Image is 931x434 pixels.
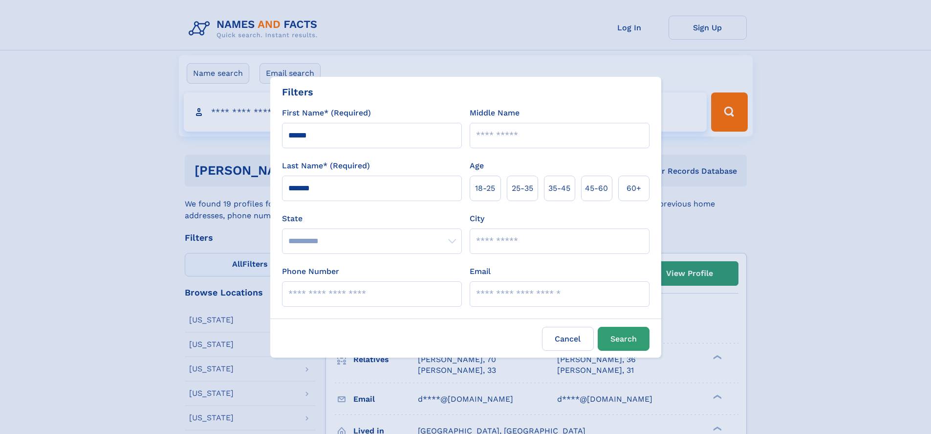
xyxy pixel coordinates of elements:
label: Last Name* (Required) [282,160,370,172]
label: State [282,213,462,225]
label: City [470,213,484,225]
span: 25‑35 [512,183,533,194]
span: 45‑60 [585,183,608,194]
label: Age [470,160,484,172]
label: Cancel [542,327,594,351]
button: Search [598,327,650,351]
label: Middle Name [470,107,520,119]
span: 18‑25 [475,183,495,194]
span: 60+ [627,183,641,194]
div: Filters [282,85,313,99]
label: Phone Number [282,266,339,277]
label: First Name* (Required) [282,107,371,119]
span: 35‑45 [548,183,570,194]
label: Email [470,266,491,277]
